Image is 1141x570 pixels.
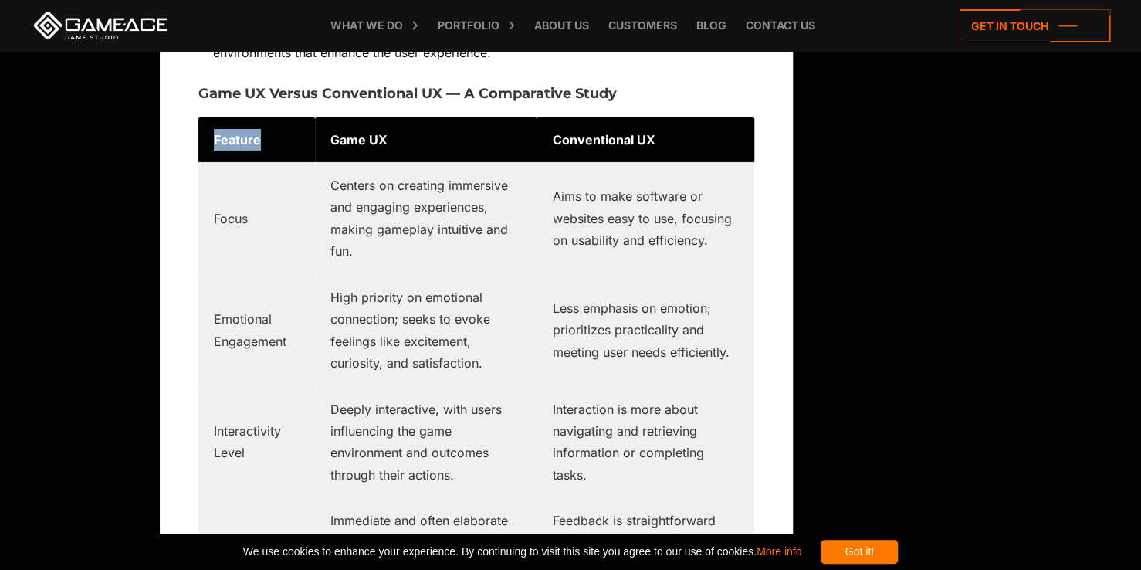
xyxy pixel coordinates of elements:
[315,386,537,498] td: Deeply interactive, with users influencing the game environment and outcomes through their actions.
[960,9,1110,42] a: Get in touch
[821,540,898,564] div: Got it!
[757,545,801,558] a: More info
[330,132,388,148] strong: Game UX
[214,132,261,148] strong: Feature
[198,163,315,275] td: Focus
[537,274,753,386] td: Less emphasis on emotion; prioritizes practicality and meeting user needs efficiently.
[537,163,753,275] td: Aims to make software or websites easy to use, focusing on usability and efficiency.
[198,386,315,498] td: Interactivity Level
[315,274,537,386] td: High priority on emotional connection; seeks to evoke feelings like excitement, curiosity, and sa...
[552,132,655,148] strong: Conventional UX
[243,540,801,564] span: We use cookies to enhance your experience. By continuing to visit this site you agree to our use ...
[537,386,753,498] td: Interaction is more about navigating and retrieving information or completing tasks.
[198,274,315,386] td: Emotional Engagement
[198,87,754,102] h3: Game UX Versus Conventional UX — A Comparative Study
[315,163,537,275] td: Centers on creating immersive and engaging experiences, making gameplay intuitive and fun.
